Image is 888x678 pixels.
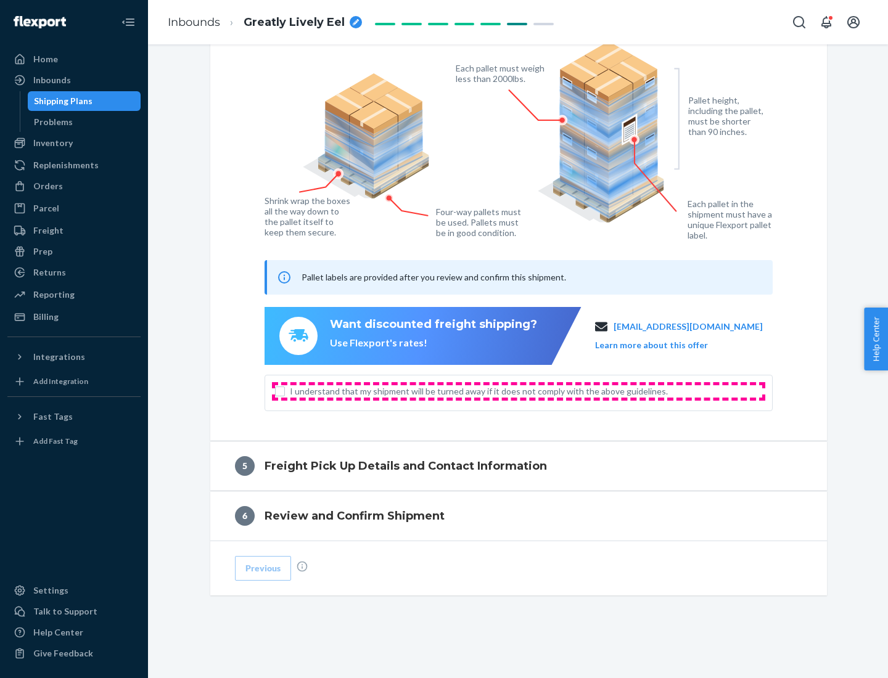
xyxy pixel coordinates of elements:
button: Open account menu [841,10,866,35]
div: Prep [33,245,52,258]
a: Parcel [7,198,141,218]
div: Problems [34,116,73,128]
div: Settings [33,584,68,597]
figcaption: Each pallet must weigh less than 2000lbs. [456,63,548,84]
a: Add Integration [7,372,141,391]
button: Help Center [864,308,888,370]
a: Prep [7,242,141,261]
button: Open Search Box [787,10,812,35]
div: 5 [235,456,255,476]
div: Help Center [33,626,83,639]
figcaption: Pallet height, including the pallet, must be shorter than 90 inches. [688,95,769,137]
a: Home [7,49,141,69]
div: Orders [33,180,63,192]
span: Pallet labels are provided after you review and confirm this shipment. [302,272,566,282]
div: Add Fast Tag [33,436,78,446]
a: Problems [28,112,141,132]
button: Close Navigation [116,10,141,35]
div: Use Flexport's rates! [330,336,537,350]
a: Freight [7,221,141,240]
a: Reporting [7,285,141,304]
div: Home [33,53,58,65]
a: Orders [7,176,141,196]
div: Replenishments [33,159,99,171]
div: Give Feedback [33,647,93,660]
div: Integrations [33,351,85,363]
div: Billing [33,311,59,323]
div: Fast Tags [33,410,73,423]
button: Fast Tags [7,407,141,427]
a: Inbounds [7,70,141,90]
a: Help Center [7,623,141,642]
a: Replenishments [7,155,141,175]
a: [EMAIL_ADDRESS][DOMAIN_NAME] [614,321,763,333]
span: I understand that my shipment will be turned away if it does not comply with the above guidelines. [290,385,762,398]
figcaption: Four-way pallets must be used. Pallets must be in good condition. [436,206,522,238]
div: Talk to Support [33,605,97,618]
button: 5Freight Pick Up Details and Contact Information [210,441,827,491]
button: Open notifications [814,10,839,35]
div: Returns [33,266,66,279]
a: Inventory [7,133,141,153]
a: Shipping Plans [28,91,141,111]
div: Inbounds [33,74,71,86]
div: Want discounted freight shipping? [330,317,537,333]
figcaption: Shrink wrap the boxes all the way down to the pallet itself to keep them secure. [265,195,353,237]
button: 6Review and Confirm Shipment [210,491,827,541]
div: Shipping Plans [34,95,92,107]
button: Integrations [7,347,141,367]
a: Returns [7,263,141,282]
figcaption: Each pallet in the shipment must have a unique Flexport pallet label. [688,198,781,240]
div: 6 [235,506,255,526]
div: Freight [33,224,64,237]
div: Reporting [33,288,75,301]
h4: Freight Pick Up Details and Contact Information [265,458,547,474]
span: Greatly Lively Eel [244,15,345,31]
input: I understand that my shipment will be turned away if it does not comply with the above guidelines. [275,386,285,396]
a: Add Fast Tag [7,431,141,451]
button: Learn more about this offer [595,339,708,351]
div: Add Integration [33,376,88,386]
button: Give Feedback [7,643,141,663]
a: Settings [7,581,141,600]
a: Billing [7,307,141,327]
a: Talk to Support [7,602,141,621]
div: Parcel [33,202,59,214]
ol: breadcrumbs [158,4,372,41]
h4: Review and Confirm Shipment [265,508,445,524]
img: Flexport logo [14,16,66,28]
a: Inbounds [168,15,220,29]
button: Previous [235,556,291,581]
div: Inventory [33,137,73,149]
